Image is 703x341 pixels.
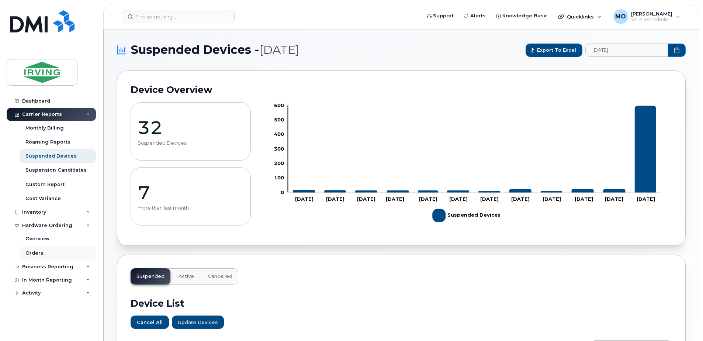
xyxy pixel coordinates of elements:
[131,84,672,95] h2: Device Overview
[293,106,657,193] g: Suspended Devices
[433,206,501,225] g: Suspended Devices
[481,196,499,202] tspan: [DATE]
[274,102,661,225] g: Chart
[138,117,244,139] p: 32
[274,131,284,137] tspan: 400
[637,196,655,202] tspan: [DATE]
[543,196,561,202] tspan: [DATE]
[137,319,163,326] span: Cancel All
[131,43,299,57] span: Suspended Devices -
[281,189,284,195] tspan: 0
[357,196,376,202] tspan: [DATE]
[274,117,284,123] tspan: 500
[668,44,686,57] button: Choose Date
[172,316,224,329] button: Update Devices
[526,44,582,57] button: Export to Excel
[605,196,623,202] tspan: [DATE]
[131,298,672,309] h2: Device List
[138,182,244,204] p: 7
[274,146,284,152] tspan: 300
[433,206,501,225] g: Legend
[537,46,576,54] span: Export to Excel
[274,160,284,166] tspan: 200
[419,196,438,202] tspan: [DATE]
[208,273,232,279] span: Cancelled
[449,196,468,202] tspan: [DATE]
[274,175,284,180] tspan: 100
[326,196,344,202] tspan: [DATE]
[179,273,194,279] span: Active
[274,102,284,108] tspan: 600
[575,196,593,202] tspan: [DATE]
[295,196,314,202] tspan: [DATE]
[138,205,244,211] p: more than last month
[138,140,244,146] p: Suspended Devices
[585,44,668,57] input: archived_billing_data
[178,319,218,326] span: Update Devices
[131,316,169,329] button: Cancel All
[386,196,404,202] tspan: [DATE]
[259,43,299,57] span: [DATE]
[511,196,530,202] tspan: [DATE]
